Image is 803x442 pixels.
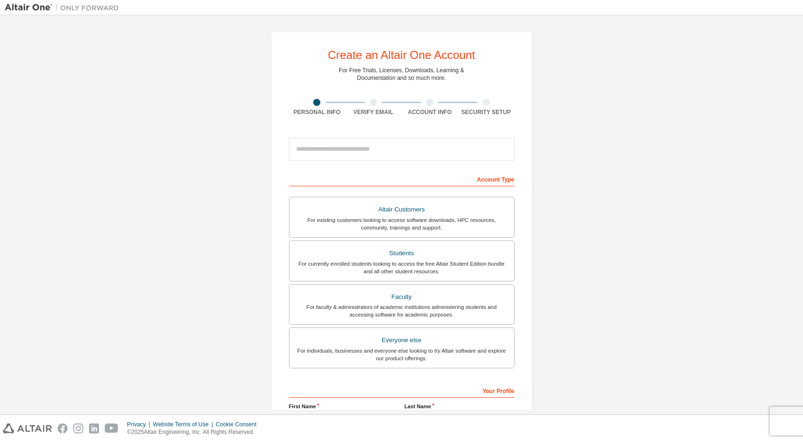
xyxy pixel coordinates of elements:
div: Personal Info [289,108,346,116]
img: Altair One [5,3,124,12]
div: Altair Customers [295,203,508,216]
div: For individuals, businesses and everyone else looking to try Altair software and explore our prod... [295,347,508,362]
img: instagram.svg [73,423,83,433]
div: Security Setup [458,108,515,116]
div: Website Terms of Use [153,421,216,428]
div: For faculty & administrators of academic institutions administering students and accessing softwa... [295,303,508,318]
div: Cookie Consent [216,421,262,428]
div: Verify Email [345,108,402,116]
div: Students [295,247,508,260]
div: Your Profile [289,383,515,398]
p: © 2025 Altair Engineering, Inc. All Rights Reserved. [127,428,262,436]
div: Account Type [289,171,515,186]
img: linkedin.svg [89,423,99,433]
div: Account Info [402,108,458,116]
div: For existing customers looking to access software downloads, HPC resources, community, trainings ... [295,216,508,231]
label: Last Name [405,403,515,410]
label: First Name [289,403,399,410]
div: Privacy [127,421,153,428]
img: altair_logo.svg [3,423,52,433]
div: For Free Trials, Licenses, Downloads, Learning & Documentation and so much more. [339,67,464,82]
div: Faculty [295,290,508,304]
img: youtube.svg [105,423,119,433]
img: facebook.svg [58,423,68,433]
div: Create an Altair One Account [328,49,476,61]
div: For currently enrolled students looking to access the free Altair Student Edition bundle and all ... [295,260,508,275]
div: Everyone else [295,334,508,347]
